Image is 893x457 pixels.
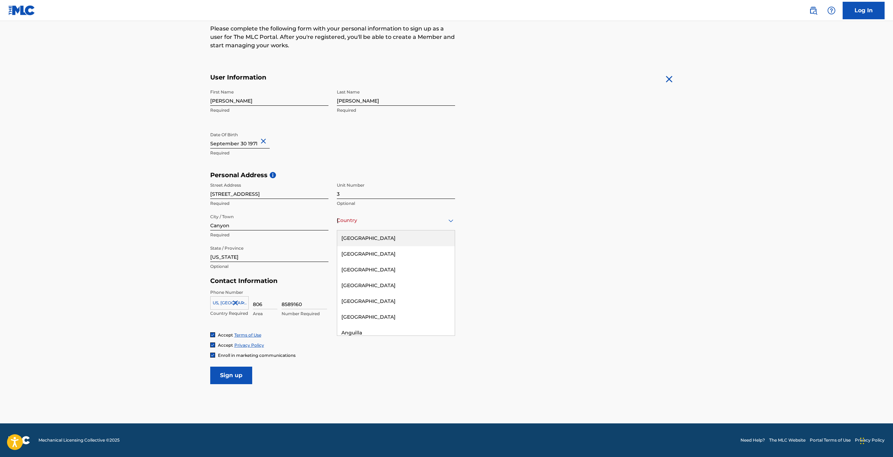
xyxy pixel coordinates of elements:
a: Public Search [806,4,820,18]
div: [GEOGRAPHIC_DATA] [337,293,455,309]
p: Country Required [210,310,249,317]
div: Anguilla [337,325,455,341]
a: The MLC Website [769,437,806,443]
img: close [664,74,675,85]
a: Privacy Policy [855,437,885,443]
p: Required [210,150,328,156]
img: checkbox [211,343,215,347]
span: Accept [218,342,233,348]
p: Required [210,232,328,238]
p: Required [337,107,455,113]
h5: User Information [210,74,455,82]
iframe: Chat Widget [858,423,893,457]
div: Help [824,4,838,18]
img: checkbox [211,333,215,337]
input: Sign up [210,367,252,384]
span: Mechanical Licensing Collective © 2025 [38,437,120,443]
button: Close [259,131,270,152]
a: Portal Terms of Use [810,437,851,443]
div: [GEOGRAPHIC_DATA] [337,309,455,325]
a: Log In [843,2,885,19]
a: Need Help? [740,437,765,443]
div: [GEOGRAPHIC_DATA] [337,230,455,246]
div: [GEOGRAPHIC_DATA] [337,246,455,262]
img: MLC Logo [8,5,35,15]
a: Privacy Policy [234,342,264,348]
span: i [270,172,276,178]
h5: Contact Information [210,277,455,285]
p: Area [253,311,277,317]
span: Enroll in marketing communications [218,353,296,358]
img: search [809,6,817,15]
div: [GEOGRAPHIC_DATA] [337,262,455,278]
img: logo [8,436,30,444]
div: Drag [860,430,864,451]
p: Required [210,200,328,207]
div: [GEOGRAPHIC_DATA] [337,278,455,293]
img: help [827,6,836,15]
p: Required [210,107,328,113]
p: Optional [210,263,328,270]
h5: Personal Address [210,171,683,179]
a: Terms of Use [234,332,261,338]
p: Please complete the following form with your personal information to sign up as a user for The ML... [210,25,455,50]
span: Accept [218,332,233,338]
p: Number Required [282,311,327,317]
p: Optional [337,200,455,207]
img: checkbox [211,353,215,357]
